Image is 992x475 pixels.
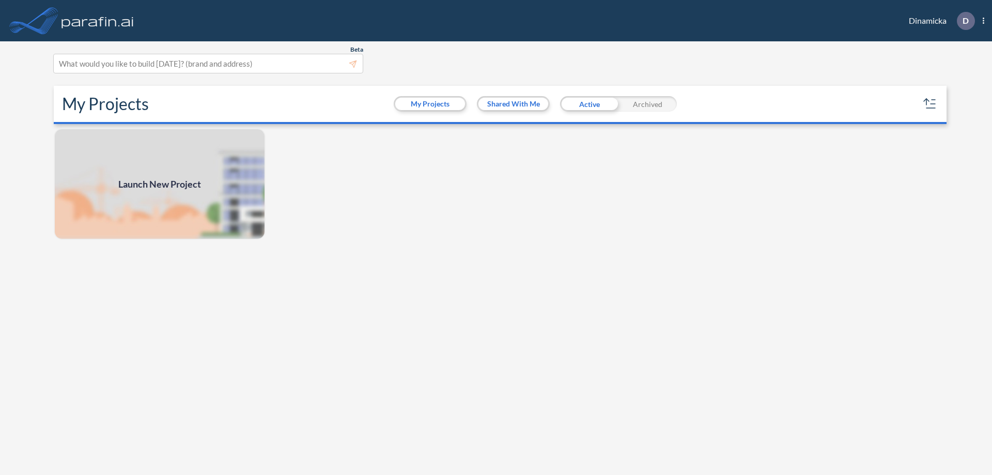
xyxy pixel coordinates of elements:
[963,16,969,25] p: D
[54,128,266,240] img: add
[893,12,984,30] div: Dinamicka
[922,96,938,112] button: sort
[62,94,149,114] h2: My Projects
[395,98,465,110] button: My Projects
[118,177,201,191] span: Launch New Project
[59,10,136,31] img: logo
[560,96,618,112] div: Active
[54,128,266,240] a: Launch New Project
[350,45,363,54] span: Beta
[478,98,548,110] button: Shared With Me
[618,96,677,112] div: Archived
